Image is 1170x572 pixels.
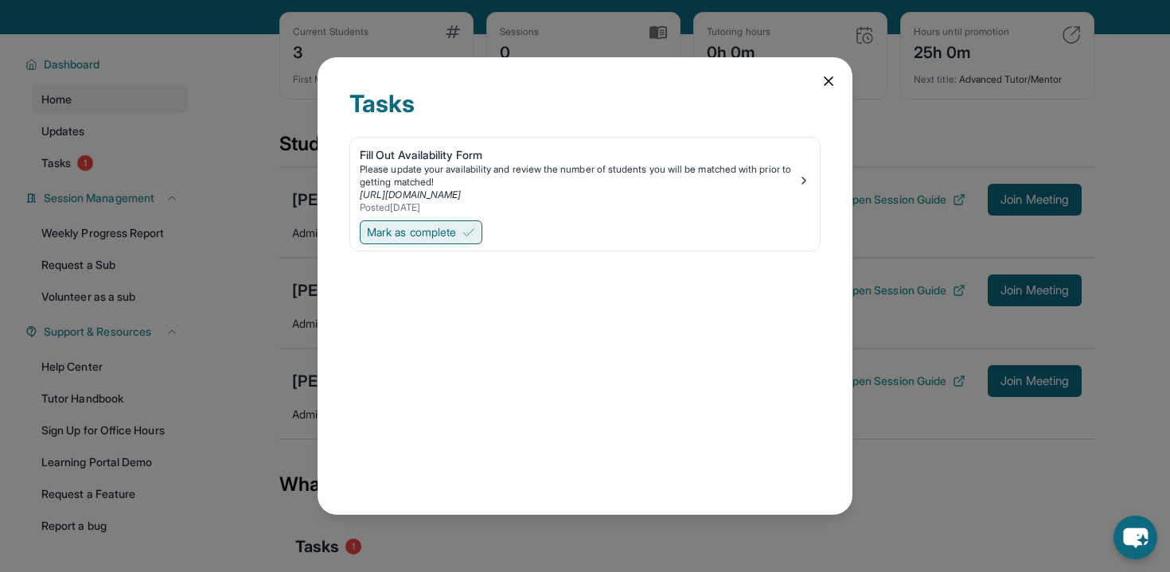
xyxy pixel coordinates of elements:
[360,189,461,200] a: [URL][DOMAIN_NAME]
[349,89,821,137] div: Tasks
[360,147,798,163] div: Fill Out Availability Form
[367,224,456,240] span: Mark as complete
[360,163,798,189] div: Please update your availability and review the number of students you will be matched with prior ...
[1113,516,1157,559] button: chat-button
[462,226,475,239] img: Mark as complete
[360,220,482,244] button: Mark as complete
[350,138,820,217] a: Fill Out Availability FormPlease update your availability and review the number of students you w...
[360,201,798,214] div: Posted [DATE]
